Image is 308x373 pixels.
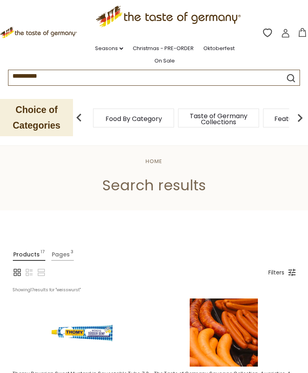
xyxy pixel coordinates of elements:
[51,248,74,261] a: View Pages Tab
[12,268,22,277] a: View grid mode
[190,298,258,367] img: The Taste of Germany Sausage Collection, 4 varieties, 4 lbs.
[105,116,162,122] a: Food By Category
[133,44,194,53] a: Christmas - PRE-ORDER
[41,249,45,260] span: 17
[95,44,123,53] a: Seasons
[71,110,87,126] img: previous arrow
[25,176,283,194] h1: Search results
[36,268,46,277] a: View row mode
[203,44,235,53] a: Oktoberfest
[30,287,34,293] b: 17
[71,249,73,260] span: 3
[24,268,34,277] a: View list mode
[292,110,308,126] img: next arrow
[13,248,45,261] a: View Products Tab
[154,56,175,65] a: On Sale
[264,266,288,279] a: Filters
[48,298,116,367] img: Thomy Bavarian Sweet Mustard
[186,113,251,125] a: Taste of Germany Collections
[146,157,162,165] a: Home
